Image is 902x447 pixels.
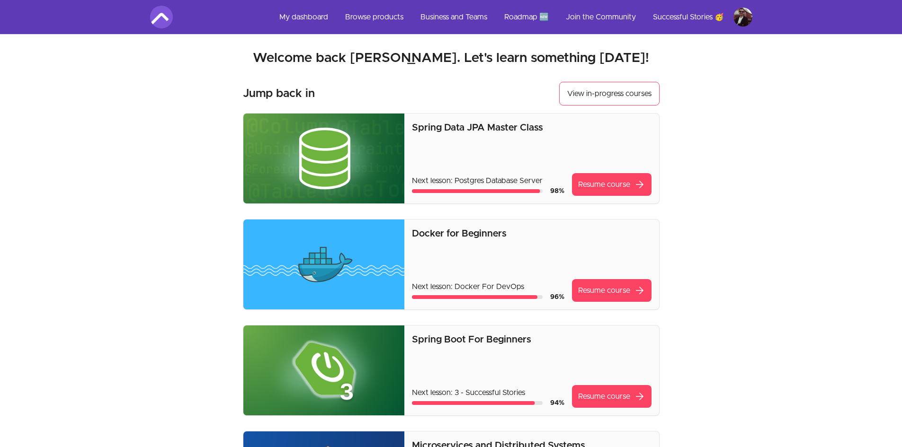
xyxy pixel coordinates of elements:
a: Resume coursearrow_forward [572,385,652,408]
a: Successful Stories 🥳 [645,6,732,28]
a: Resume coursearrow_forward [572,173,652,196]
p: Next lesson: Docker For DevOps [412,281,564,292]
a: View in-progress courses [559,82,660,105]
nav: Main [272,6,752,28]
a: My dashboard [272,6,336,28]
p: Next lesson: Postgres Database Server [412,175,564,186]
div: Course progress [412,189,542,193]
span: arrow_forward [634,179,645,190]
img: Product image for Spring Data JPA Master Class [243,114,405,203]
span: arrow_forward [634,285,645,296]
span: 96 % [550,294,564,300]
h3: Jump back in [243,86,315,101]
a: Business and Teams [413,6,495,28]
p: Spring Data JPA Master Class [412,121,651,134]
a: Roadmap 🆕 [497,6,556,28]
span: 98 % [550,188,564,194]
img: Product image for Docker for Beginners [243,219,405,309]
div: Course progress [412,401,542,405]
img: Product image for Spring Boot For Beginners [243,325,405,415]
p: Docker for Beginners [412,227,651,240]
div: Course progress [412,295,542,299]
img: Profile image for Vlad [733,8,752,26]
h2: Welcome back [PERSON_NAME]. Let's learn something [DATE]! [150,50,752,67]
img: Amigoscode logo [150,6,173,28]
span: 94 % [550,400,564,406]
p: Spring Boot For Beginners [412,333,651,346]
a: Join the Community [558,6,643,28]
a: Resume coursearrow_forward [572,279,652,302]
a: Browse products [338,6,411,28]
p: Next lesson: 3 - Successful Stories [412,387,564,398]
span: arrow_forward [634,391,645,402]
